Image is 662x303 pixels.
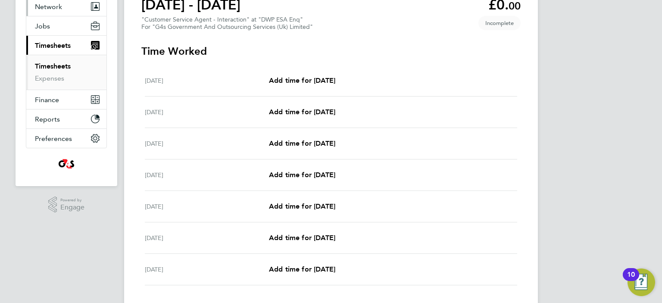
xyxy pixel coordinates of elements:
div: [DATE] [145,264,269,275]
div: [DATE] [145,107,269,117]
span: Add time for [DATE] [269,108,335,116]
span: Add time for [DATE] [269,234,335,242]
div: [DATE] [145,201,269,212]
span: Add time for [DATE] [269,202,335,210]
span: Add time for [DATE] [269,139,335,147]
div: [DATE] [145,233,269,243]
span: Add time for [DATE] [269,76,335,84]
span: Add time for [DATE] [269,265,335,273]
span: Powered by [60,197,84,204]
button: Jobs [26,16,106,35]
button: Preferences [26,129,106,148]
span: Timesheets [35,41,71,50]
div: [DATE] [145,138,269,149]
span: This timesheet is Incomplete. [478,16,521,30]
span: Finance [35,96,59,104]
div: [DATE] [145,75,269,86]
img: g4s4-logo-retina.png [56,157,77,171]
button: Finance [26,90,106,109]
h3: Time Worked [141,44,521,58]
div: [DATE] [145,170,269,180]
span: Engage [60,204,84,211]
span: Reports [35,115,60,123]
span: Network [35,3,62,11]
button: Open Resource Center, 10 new notifications [628,269,655,296]
a: Timesheets [35,62,71,70]
button: Timesheets [26,36,106,55]
button: Reports [26,109,106,128]
div: Timesheets [26,55,106,90]
a: Go to home page [26,157,107,171]
a: Add time for [DATE] [269,138,335,149]
a: Add time for [DATE] [269,170,335,180]
a: Add time for [DATE] [269,264,335,275]
a: Add time for [DATE] [269,107,335,117]
span: Preferences [35,134,72,143]
div: "Customer Service Agent - Interaction" at "DWP ESA Enq" [141,16,313,31]
div: For "G4s Government And Outsourcing Services (Uk) Limited" [141,23,313,31]
a: Powered byEngage [48,197,85,213]
div: 10 [627,275,635,286]
a: Add time for [DATE] [269,75,335,86]
span: Jobs [35,22,50,30]
a: Expenses [35,74,64,82]
a: Add time for [DATE] [269,201,335,212]
span: Add time for [DATE] [269,171,335,179]
a: Add time for [DATE] [269,233,335,243]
